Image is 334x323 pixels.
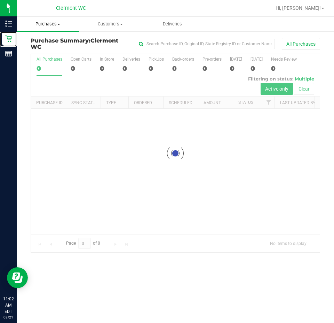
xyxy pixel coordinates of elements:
[17,17,79,31] a: Purchases
[3,296,14,315] p: 11:02 AM EDT
[276,5,321,11] span: Hi, [PERSON_NAME]!
[3,315,14,320] p: 08/21
[136,39,275,49] input: Search Purchase ID, Original ID, State Registry ID or Customer Name...
[56,5,86,11] span: Clermont WC
[5,20,12,27] inline-svg: Inventory
[79,17,141,31] a: Customers
[31,37,118,50] span: Clermont WC
[282,38,320,50] button: All Purchases
[31,38,127,50] h3: Purchase Summary:
[5,35,12,42] inline-svg: Retail
[5,50,12,57] inline-svg: Reports
[17,21,79,27] span: Purchases
[153,21,191,27] span: Deliveries
[79,21,141,27] span: Customers
[141,17,204,31] a: Deliveries
[7,267,28,288] iframe: Resource center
